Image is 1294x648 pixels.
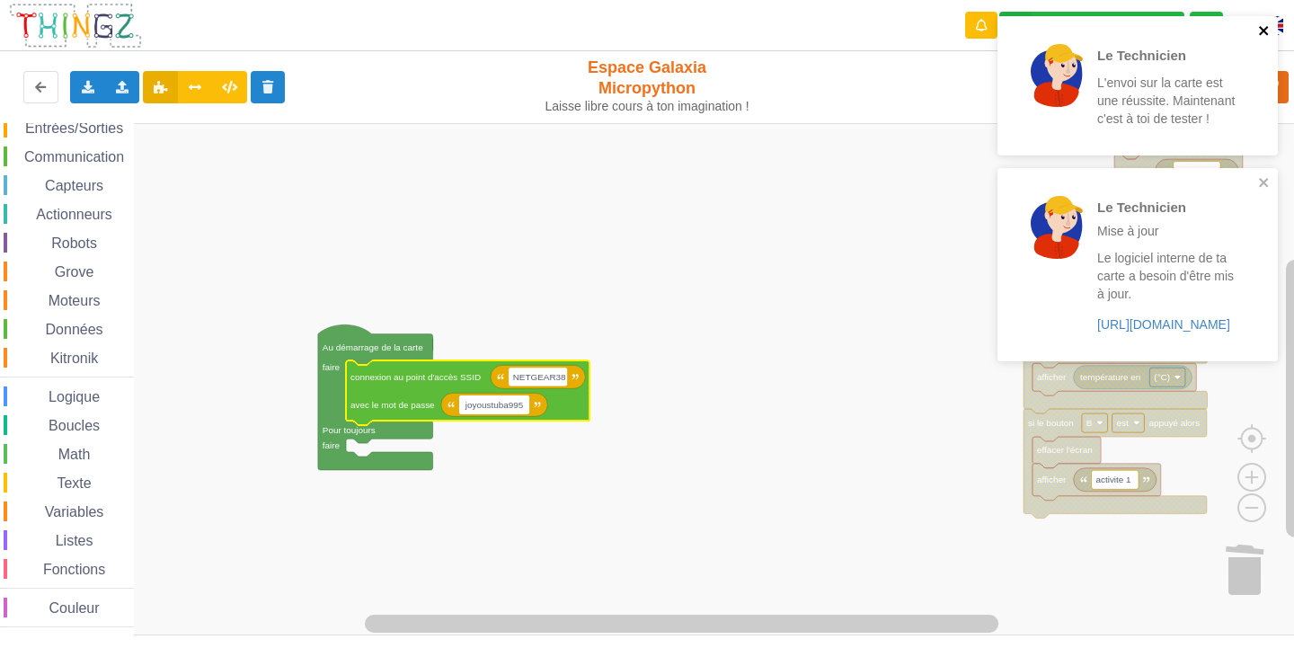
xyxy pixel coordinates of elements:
[513,372,566,382] text: NETGEAR38
[999,12,1184,40] div: Ta base fonctionne bien !
[42,178,106,193] span: Capteurs
[1154,372,1170,382] text: (°C)
[56,447,93,462] span: Math
[33,207,115,222] span: Actionneurs
[1037,475,1067,484] text: afficher
[323,342,423,352] text: Au démarrage de la carte
[53,533,96,548] span: Listes
[1097,222,1237,240] p: Mise à jour
[52,264,97,280] span: Grove
[1037,372,1067,382] text: afficher
[323,425,376,435] text: Pour toujours
[1116,418,1128,428] text: est
[1037,445,1093,455] text: effacer l'écran
[1080,372,1140,382] text: température en
[40,562,108,577] span: Fonctions
[54,475,93,491] span: Texte
[1097,198,1237,217] p: Le Technicien
[1148,418,1200,428] text: appuyé alors
[46,418,102,433] span: Boucles
[1097,249,1237,303] p: Le logiciel interne de ta carte a besoin d'être mis à jour.
[22,120,126,136] span: Entrées/Sorties
[49,235,100,251] span: Robots
[46,389,102,404] span: Logique
[1258,175,1271,192] button: close
[323,362,341,372] text: faire
[1097,46,1237,65] p: Le Technicien
[1086,418,1093,428] text: B
[1028,418,1074,428] text: si le bouton
[43,322,106,337] span: Données
[22,149,127,164] span: Communication
[1097,74,1237,128] p: L'envoi sur la carte est une réussite. Maintenant c'est à toi de tester !
[537,58,758,114] div: Espace Galaxia Micropython
[1258,23,1271,40] button: close
[1095,475,1131,484] text: activite 1
[8,2,143,49] img: thingz_logo.png
[350,400,435,410] text: avec le mot de passe
[323,440,341,450] text: faire
[537,99,758,114] div: Laisse libre cours à ton imagination !
[42,504,107,519] span: Variables
[46,293,103,308] span: Moteurs
[47,600,102,616] span: Couleur
[1097,317,1230,332] a: [URL][DOMAIN_NAME]
[350,372,481,382] text: connexion au point d'accès SSID
[48,351,101,366] span: Kitronik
